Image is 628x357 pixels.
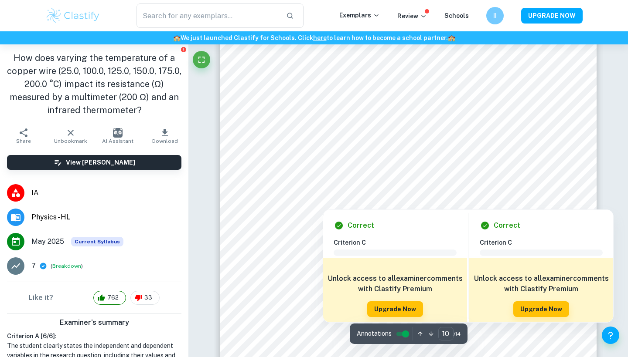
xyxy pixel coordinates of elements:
h6: We just launched Clastify for Schools. Click to learn how to become a school partner. [2,33,626,43]
h6: II [490,11,500,20]
span: Current Syllabus [71,237,123,246]
h6: Like it? [29,293,53,303]
button: Help and Feedback [602,327,619,344]
h6: Criterion C [334,238,464,247]
h6: Correct [348,220,374,231]
a: here [313,34,327,41]
button: II [486,7,504,24]
button: Report issue [180,46,187,53]
span: 🏫 [173,34,181,41]
span: Annotations [357,329,392,338]
p: 7 [31,261,36,271]
h6: Unlock access to all examiner comments with Clastify Premium [328,273,463,294]
span: Unbookmark [54,138,87,144]
span: ( ) [51,262,83,270]
span: 762 [102,293,123,302]
h6: View [PERSON_NAME] [66,158,135,167]
span: / 14 [454,330,461,338]
h6: Criterion C [480,238,610,247]
span: AI Assistant [102,138,133,144]
button: UPGRADE NOW [521,8,583,24]
button: View [PERSON_NAME] [7,155,181,170]
span: Share [16,138,31,144]
button: Download [141,124,188,148]
button: AI Assistant [94,124,141,148]
button: Upgrade Now [513,301,569,317]
div: This exemplar is based on the current syllabus. Feel free to refer to it for inspiration/ideas wh... [71,237,123,246]
button: Breakdown [52,262,81,270]
h6: Examiner's summary [3,317,185,328]
h6: Unlock access to all examiner comments with Clastify Premium [474,273,609,294]
span: IA [31,188,181,198]
a: Schools [444,12,469,19]
p: Exemplars [339,10,380,20]
p: Review [397,11,427,21]
input: Search for any exemplars... [137,3,279,28]
img: Clastify logo [45,7,101,24]
span: 🏫 [448,34,455,41]
img: AI Assistant [113,128,123,138]
button: Upgrade Now [367,301,423,317]
div: 33 [130,291,160,305]
h6: Correct [494,220,520,231]
h6: Criterion A [ 6 / 6 ]: [7,331,181,341]
span: Download [152,138,178,144]
span: May 2025 [31,236,64,247]
button: Unbookmark [47,124,94,148]
span: 33 [140,293,157,302]
h1: How does varying the temperature of a copper wire (25.0, 100.0, 125.0, 150.0, 175.0, 200.0 °C) im... [7,51,181,117]
div: 762 [93,291,126,305]
span: Physics - HL [31,212,181,222]
button: Fullscreen [193,51,210,68]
